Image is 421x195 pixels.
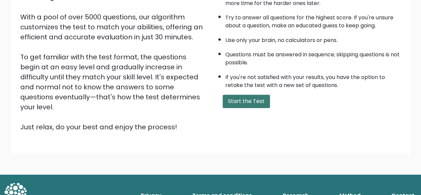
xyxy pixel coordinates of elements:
[225,33,401,44] li: Use only your brain, no calculators or pens.
[225,47,401,67] li: Questions must be answered in sequence; skipping questions is not possible.
[225,70,401,89] li: If you're not satisfied with your results, you have the option to retake the test with a new set ...
[225,10,401,30] li: Try to answer all questions for the highest score. If you're unsure about a question, make an edu...
[223,95,270,108] button: Start the Test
